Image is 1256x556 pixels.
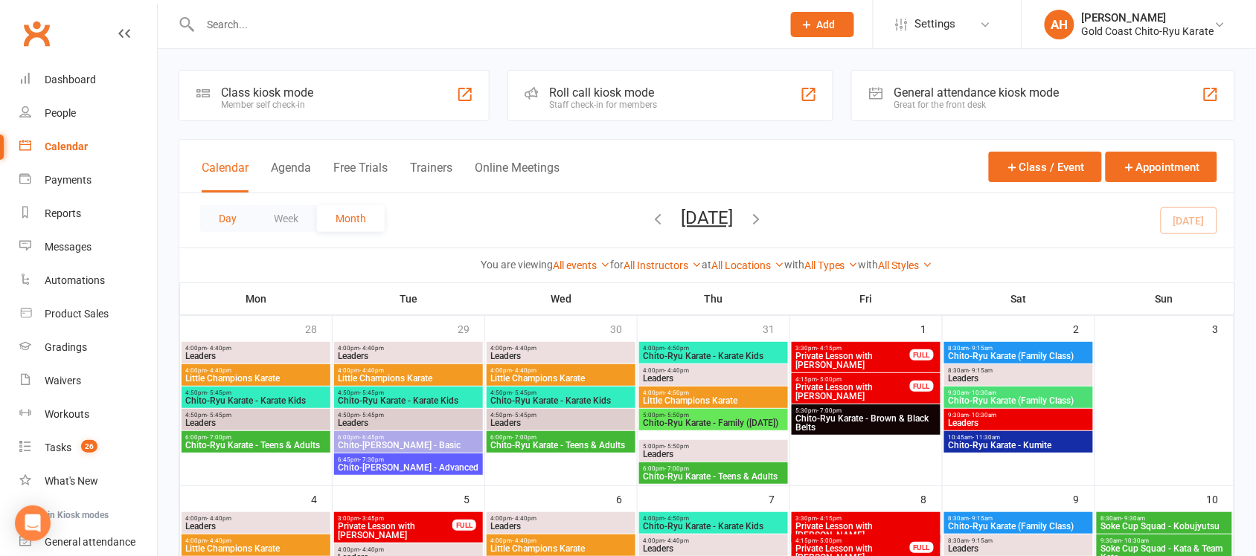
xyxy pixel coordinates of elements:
[207,345,231,352] span: - 4:40pm
[337,345,480,352] span: 4:00pm
[458,316,484,340] div: 29
[642,345,785,352] span: 4:00pm
[512,345,536,352] span: - 4:40pm
[207,389,231,396] span: - 5:45pm
[185,352,327,361] span: Leaders
[642,522,785,531] span: Chito-Ryu Karate - Karate Kids
[910,542,934,553] div: FULL
[180,283,333,314] th: Mon
[45,174,92,186] div: Payments
[490,367,632,374] span: 4:00pm
[202,161,249,193] button: Calendar
[359,367,384,374] span: - 4:40pm
[550,100,658,110] div: Staff check-in for members
[45,241,92,253] div: Messages
[915,7,956,41] span: Settings
[333,161,388,193] button: Free Trials
[185,515,327,522] span: 4:00pm
[207,412,231,418] span: - 5:45pm
[1095,283,1234,314] th: Sun
[973,434,1000,441] span: - 11:30am
[185,434,327,441] span: 6:00pm
[359,515,384,522] span: - 3:45pm
[664,389,689,396] span: - 4:50pm
[45,408,89,420] div: Workouts
[642,450,785,459] span: Leaders
[359,345,384,352] span: - 4:40pm
[185,418,327,427] span: Leaders
[638,283,790,314] th: Thu
[45,140,88,152] div: Calendar
[664,537,689,544] span: - 4:40pm
[337,412,480,418] span: 4:50pm
[817,376,842,383] span: - 5:00pm
[337,441,480,450] span: Chito-[PERSON_NAME] - Basic
[879,259,933,271] a: All Styles
[610,259,624,271] strong: for
[45,207,81,219] div: Reports
[19,331,157,364] a: Gradings
[795,407,938,414] span: 5:30pm
[481,259,553,271] strong: You are viewing
[989,152,1102,182] button: Class / Event
[19,130,157,164] a: Calendar
[795,376,911,383] span: 4:15pm
[969,367,993,374] span: - 9:15am
[221,85,313,100] div: Class kiosk mode
[859,259,879,271] strong: with
[337,434,480,441] span: 6:00pm
[642,537,785,544] span: 4:00pm
[337,418,480,427] span: Leaders
[817,345,842,352] span: - 4:15pm
[512,367,536,374] span: - 4:40pm
[795,414,938,432] span: Chito-Ryu Karate - Brown & Black Belts
[763,316,789,340] div: 31
[947,374,1090,383] span: Leaders
[769,486,789,511] div: 7
[19,465,157,498] a: What's New
[337,352,480,361] span: Leaders
[969,537,993,544] span: - 9:15am
[1074,486,1095,511] div: 9
[1121,537,1149,544] span: - 10:30am
[19,398,157,431] a: Workouts
[196,14,772,35] input: Search...
[512,515,536,522] span: - 4:40pm
[19,97,157,130] a: People
[490,418,632,427] span: Leaders
[490,389,632,396] span: 4:50pm
[490,374,632,383] span: Little Champions Karate
[45,442,71,453] div: Tasks
[550,85,658,100] div: Roll call kiosk mode
[337,463,480,472] span: Chito-[PERSON_NAME] - Advanced
[642,418,785,427] span: Chito-Ryu Karate - Family ([DATE])
[207,434,231,441] span: - 7:00pm
[359,456,384,463] span: - 7:30pm
[185,441,327,450] span: Chito-Ryu Karate - Teens & Adults
[512,412,536,418] span: - 5:45pm
[490,537,632,544] span: 4:00pm
[359,434,384,441] span: - 6:45pm
[490,544,632,553] span: Little Champions Karate
[221,100,313,110] div: Member self check-in
[817,407,842,414] span: - 7:00pm
[45,536,135,548] div: General attendance
[642,515,785,522] span: 4:00pm
[791,12,854,37] button: Add
[19,230,157,264] a: Messages
[943,283,1095,314] th: Sat
[359,389,384,396] span: - 5:45pm
[337,389,480,396] span: 4:50pm
[910,349,934,361] div: FULL
[642,412,785,418] span: 5:00pm
[894,100,1059,110] div: Great for the front desk
[664,367,689,374] span: - 4:40pm
[642,465,785,472] span: 6:00pm
[19,197,157,230] a: Reports
[317,205,385,232] button: Month
[947,434,1090,441] span: 10:45am
[947,367,1090,374] span: 8:30am
[664,515,689,522] span: - 4:50pm
[337,456,480,463] span: 6:45pm
[490,515,632,522] span: 4:00pm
